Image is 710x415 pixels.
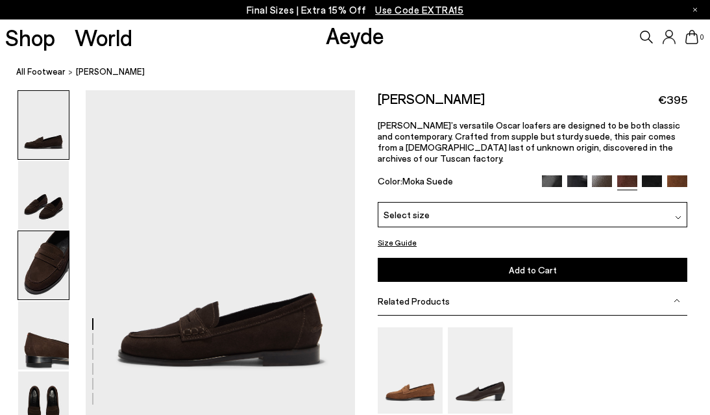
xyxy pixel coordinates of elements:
[378,296,450,307] span: Related Products
[384,208,430,221] span: Select size
[509,264,557,275] span: Add to Cart
[378,90,485,107] h2: [PERSON_NAME]
[5,26,55,49] a: Shop
[378,119,680,164] span: [PERSON_NAME]’s versatile Oscar loafers are designed to be both classic and contemporary. Crafted...
[378,258,687,282] button: Add to Cart
[378,327,443,414] img: Oscar Suede Loafers
[18,231,69,299] img: Oscar Suede Loafers - Image 3
[16,55,710,90] nav: breadcrumb
[658,92,687,108] span: €395
[18,161,69,229] img: Oscar Suede Loafers - Image 2
[76,65,145,79] span: [PERSON_NAME]
[378,234,417,251] button: Size Guide
[378,175,532,190] div: Color:
[674,297,680,304] img: svg%3E
[247,2,464,18] p: Final Sizes | Extra 15% Off
[402,175,453,186] span: Moka Suede
[375,4,463,16] span: Navigate to /collections/ss25-final-sizes
[16,65,66,79] a: All Footwear
[698,34,705,41] span: 0
[75,26,132,49] a: World
[326,21,384,49] a: Aeyde
[675,214,681,221] img: svg%3E
[18,301,69,370] img: Oscar Suede Loafers - Image 4
[685,30,698,44] a: 0
[18,91,69,159] img: Oscar Suede Loafers - Image 1
[448,327,513,414] img: Gabby Almond-Toe Loafers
